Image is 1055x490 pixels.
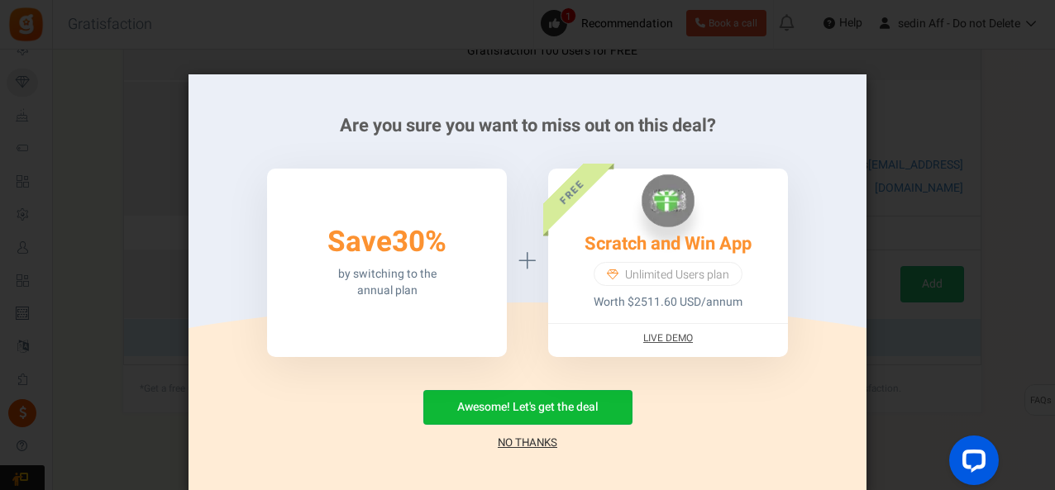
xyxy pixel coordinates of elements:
img: Scratch and Win [642,174,695,227]
a: No Thanks [498,435,557,451]
h2: Are you sure you want to miss out on this deal? [213,116,842,136]
p: by switching to the annual plan [338,266,437,299]
button: Awesome! Let's get the deal [423,390,633,425]
div: FREE [519,139,623,243]
span: Unlimited Users plan [625,267,729,283]
h3: Save [327,226,446,259]
a: Scratch and Win App [585,231,752,257]
p: Worth $2511.60 USD/annum [594,294,742,311]
span: 30% [392,221,446,264]
a: Live Demo [643,331,693,345]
